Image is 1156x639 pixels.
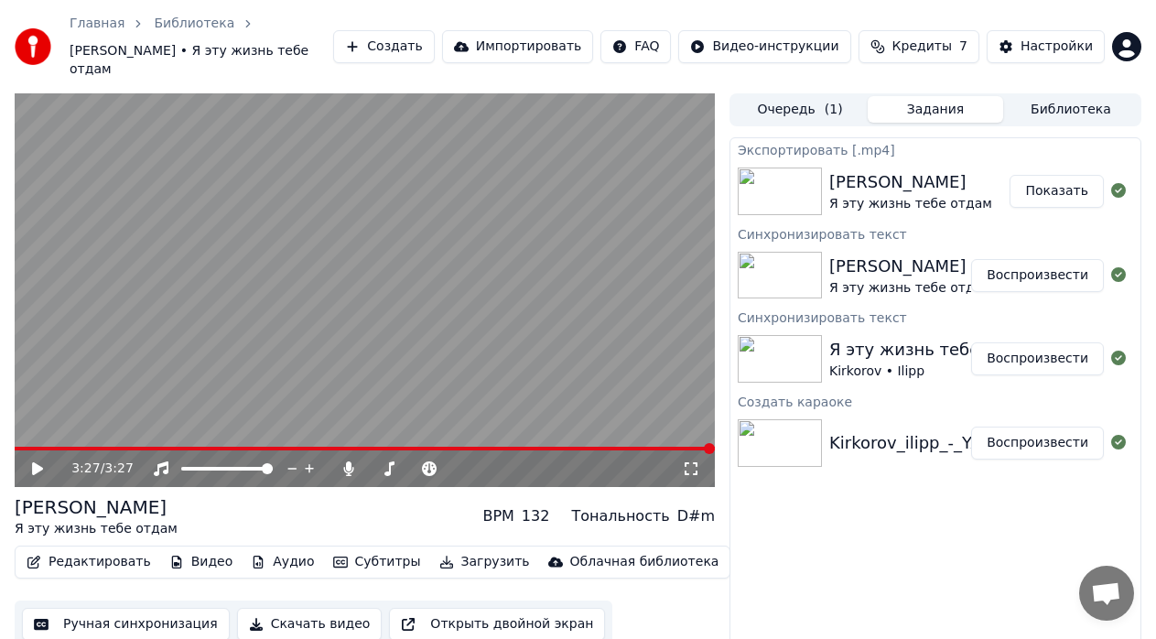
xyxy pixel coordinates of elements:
span: 3:27 [104,460,133,478]
div: Настройки [1021,38,1093,56]
a: Библиотека [154,15,234,33]
div: BPM [482,505,513,527]
div: Тональность [571,505,669,527]
button: Создать [333,30,434,63]
div: Открытый чат [1079,566,1134,621]
button: Субтитры [326,549,428,575]
div: Синхронизировать текст [730,222,1140,244]
button: Воспроизвести [971,342,1104,375]
button: Аудио [243,549,321,575]
span: [PERSON_NAME] • Я эту жизнь тебе отдам [70,42,333,79]
button: Редактировать [19,549,158,575]
button: Задания [868,96,1003,123]
div: Я эту жизнь тебе отдам [829,195,992,213]
div: [PERSON_NAME] [829,169,992,195]
button: Видео [162,549,241,575]
div: Создать караоке [730,390,1140,412]
button: Воспроизвести [971,259,1104,292]
button: Загрузить [432,549,537,575]
div: D#m [677,505,715,527]
span: Кредиты [892,38,952,56]
div: [PERSON_NAME] [15,494,178,520]
span: 3:27 [71,460,100,478]
div: [PERSON_NAME] [829,254,992,279]
button: Видео-инструкции [678,30,850,63]
div: Экспортировать [.mp4] [730,138,1140,160]
img: youka [15,28,51,65]
nav: breadcrumb [70,15,333,79]
button: Импортировать [442,30,594,63]
button: Кредиты7 [859,30,979,63]
span: 7 [959,38,967,56]
button: Воспроизвести [971,427,1104,460]
div: Я эту жизнь тебе отдам [829,279,992,298]
div: Kirkorov • Ilipp [829,363,1039,381]
button: FAQ [600,30,671,63]
button: Очередь [732,96,868,123]
div: Я эту жизнь тебе отдам [15,520,178,538]
div: Синхронизировать текст [730,306,1140,328]
div: 132 [522,505,550,527]
button: Библиотека [1003,96,1139,123]
div: / [71,460,115,478]
button: Показать [1010,175,1104,208]
span: ( 1 ) [825,101,843,119]
div: Облачная библиотека [570,553,719,571]
div: Я эту жизнь тебе отдам [829,337,1039,363]
a: Главная [70,15,124,33]
button: Настройки [987,30,1105,63]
